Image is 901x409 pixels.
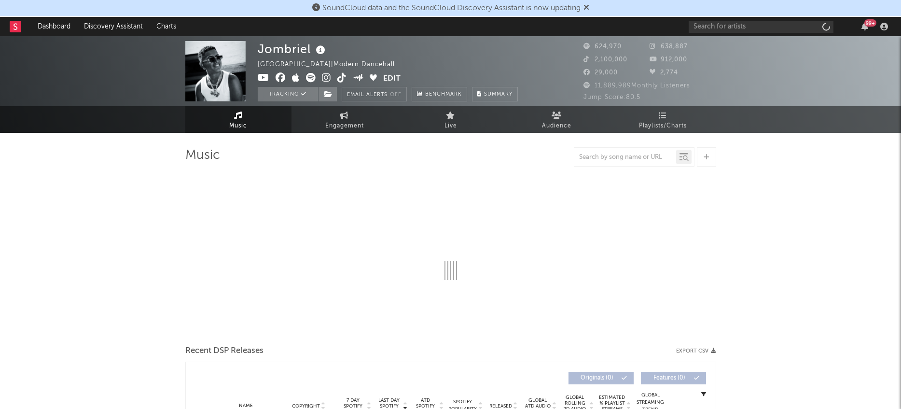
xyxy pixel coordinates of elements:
[150,17,183,36] a: Charts
[689,21,833,33] input: Search for artists
[390,92,402,98] em: Off
[322,4,581,12] span: SoundCloud data and the SoundCloud Discovery Assistant is now updating
[258,41,328,57] div: Jombriel
[229,120,247,132] span: Music
[650,56,687,63] span: 912,000
[676,348,716,354] button: Export CSV
[31,17,77,36] a: Dashboard
[291,106,398,133] a: Engagement
[574,154,676,161] input: Search by song name or URL
[472,87,518,101] button: Summary
[258,87,318,101] button: Tracking
[864,19,876,27] div: 99 +
[610,106,716,133] a: Playlists/Charts
[542,120,571,132] span: Audience
[77,17,150,36] a: Discovery Assistant
[425,89,462,100] span: Benchmark
[444,120,457,132] span: Live
[342,87,407,101] button: Email AlertsOff
[583,43,622,50] span: 624,970
[568,372,634,384] button: Originals(0)
[639,120,687,132] span: Playlists/Charts
[185,106,291,133] a: Music
[575,375,619,381] span: Originals ( 0 )
[641,372,706,384] button: Features(0)
[583,56,627,63] span: 2,100,000
[583,94,640,100] span: Jump Score: 80.5
[504,106,610,133] a: Audience
[489,403,512,409] span: Released
[647,375,692,381] span: Features ( 0 )
[583,70,618,76] span: 29,000
[861,23,868,30] button: 99+
[583,83,690,89] span: 11,889,989 Monthly Listeners
[583,4,589,12] span: Dismiss
[325,120,364,132] span: Engagement
[292,403,320,409] span: Copyright
[412,87,467,101] a: Benchmark
[258,59,406,71] div: [GEOGRAPHIC_DATA] | Modern Dancehall
[383,73,401,85] button: Edit
[398,106,504,133] a: Live
[650,70,678,76] span: 2,774
[650,43,688,50] span: 638,887
[484,92,513,97] span: Summary
[185,345,263,357] span: Recent DSP Releases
